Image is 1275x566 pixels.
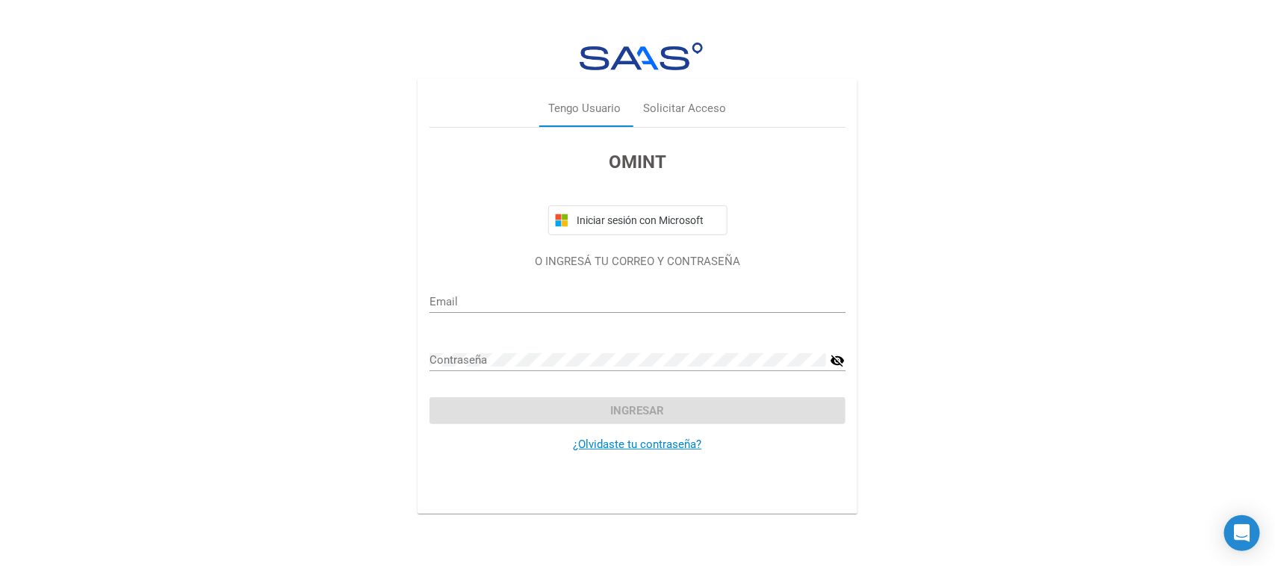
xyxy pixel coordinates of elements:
span: Ingresar [611,404,665,417]
div: Tengo Usuario [549,101,621,118]
span: Iniciar sesión con Microsoft [574,214,721,226]
button: Ingresar [429,397,846,424]
p: O INGRESÁ TU CORREO Y CONTRASEÑA [429,253,846,270]
button: Iniciar sesión con Microsoft [548,205,728,235]
h3: OMINT [429,149,846,175]
div: Solicitar Acceso [644,101,727,118]
div: Open Intercom Messenger [1224,515,1260,551]
a: ¿Olvidaste tu contraseña? [574,438,702,451]
mat-icon: visibility_off [831,352,846,370]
